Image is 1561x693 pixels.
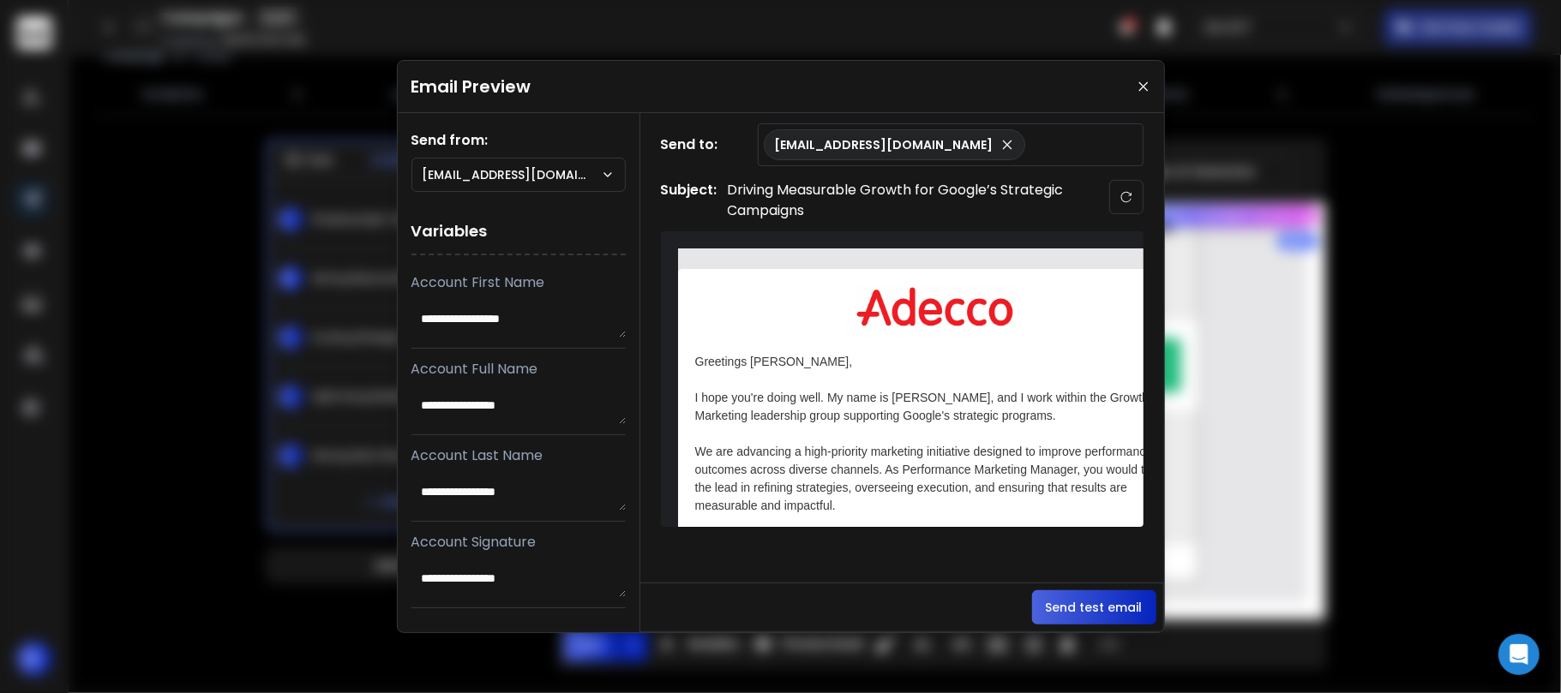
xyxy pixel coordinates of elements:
[1498,634,1540,675] div: Open Intercom Messenger
[1032,590,1156,624] button: Send test email
[775,136,994,153] p: [EMAIL_ADDRESS][DOMAIN_NAME]
[695,443,1175,515] div: We are advancing a high-priority marketing initiative designed to improve performance outcomes ac...
[411,209,626,255] h1: Variables
[411,445,626,466] p: Account Last Name
[695,353,1175,371] div: Greetings [PERSON_NAME],
[661,180,717,221] h1: Subject:
[411,272,626,293] p: Account First Name
[695,389,1175,425] div: I hope you're doing well. My name is [PERSON_NAME], and I work within the Growth Marketing leader...
[728,180,1071,221] p: Driving Measurable Growth for Google’s Strategic Campaigns
[423,166,601,183] p: [EMAIL_ADDRESS][DOMAIN_NAME]
[661,134,729,155] h1: Send to:
[411,130,626,151] h1: Send from:
[411,532,626,553] p: Account Signature
[411,75,531,99] h1: Email Preview
[411,359,626,379] p: Account Full Name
